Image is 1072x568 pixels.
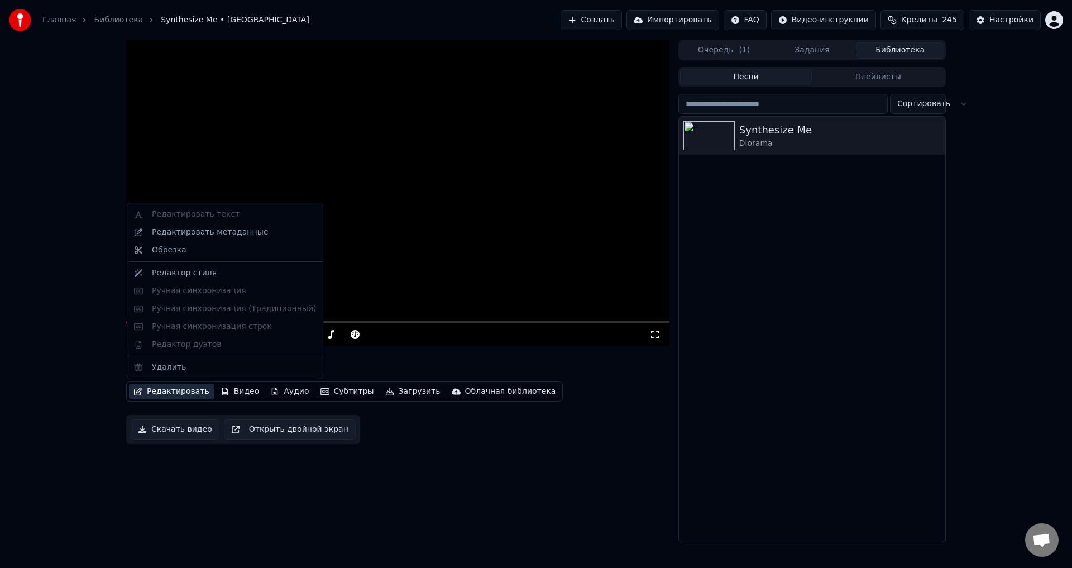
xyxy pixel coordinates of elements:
[880,10,964,30] button: Кредиты245
[131,419,219,440] button: Скачать видео
[152,268,217,279] div: Редактор стиля
[94,15,143,26] a: Библиотека
[465,386,556,397] div: Облачная библиотека
[680,69,812,85] button: Песни
[989,15,1033,26] div: Настройки
[42,15,76,26] a: Главная
[1025,523,1059,557] a: Открытый чат
[771,10,876,30] button: Видео-инструкции
[768,42,856,59] button: Задания
[856,42,944,59] button: Библиотека
[316,384,379,399] button: Субтитры
[152,245,186,256] div: Обрезка
[126,350,207,366] div: Synthesize Me
[129,384,214,399] button: Редактировать
[897,98,950,109] span: Сортировать
[224,419,356,440] button: Открыть двойной экран
[901,15,937,26] span: Кредиты
[126,366,207,377] div: Diorama
[739,122,941,138] div: Synthesize Me
[942,15,957,26] span: 245
[626,10,719,30] button: Импортировать
[381,384,445,399] button: Загрузить
[152,362,186,373] div: Удалить
[216,384,264,399] button: Видео
[680,42,768,59] button: Очередь
[42,15,309,26] nav: breadcrumb
[561,10,622,30] button: Создать
[152,227,268,238] div: Редактировать метаданные
[739,45,750,56] span: ( 1 )
[739,138,941,149] div: Diorama
[724,10,767,30] button: FAQ
[161,15,309,26] span: Synthesize Me • [GEOGRAPHIC_DATA]
[9,9,31,31] img: youka
[266,384,313,399] button: Аудио
[812,69,944,85] button: Плейлисты
[969,10,1041,30] button: Настройки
